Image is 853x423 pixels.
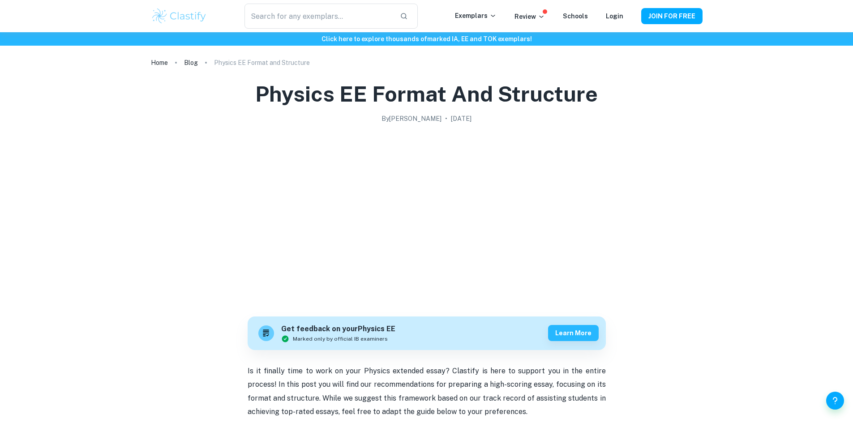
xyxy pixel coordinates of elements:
[641,8,703,24] button: JOIN FOR FREE
[445,114,447,124] p: •
[151,56,168,69] a: Home
[826,392,844,410] button: Help and Feedback
[248,127,606,306] img: Physics EE Format and Structure cover image
[151,7,208,25] img: Clastify logo
[455,11,497,21] p: Exemplars
[381,114,442,124] h2: By [PERSON_NAME]
[514,12,545,21] p: Review
[248,316,606,350] a: Get feedback on yourPhysics EEMarked only by official IB examinersLearn more
[563,13,588,20] a: Schools
[548,325,599,341] button: Learn more
[606,13,623,20] a: Login
[244,4,392,29] input: Search for any exemplars...
[214,58,310,68] p: Physics EE Format and Structure
[281,324,395,335] h6: Get feedback on your Physics EE
[184,56,198,69] a: Blog
[293,335,388,343] span: Marked only by official IB examiners
[451,114,472,124] h2: [DATE]
[2,34,851,44] h6: Click here to explore thousands of marked IA, EE and TOK exemplars !
[255,80,598,108] h1: Physics EE Format and Structure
